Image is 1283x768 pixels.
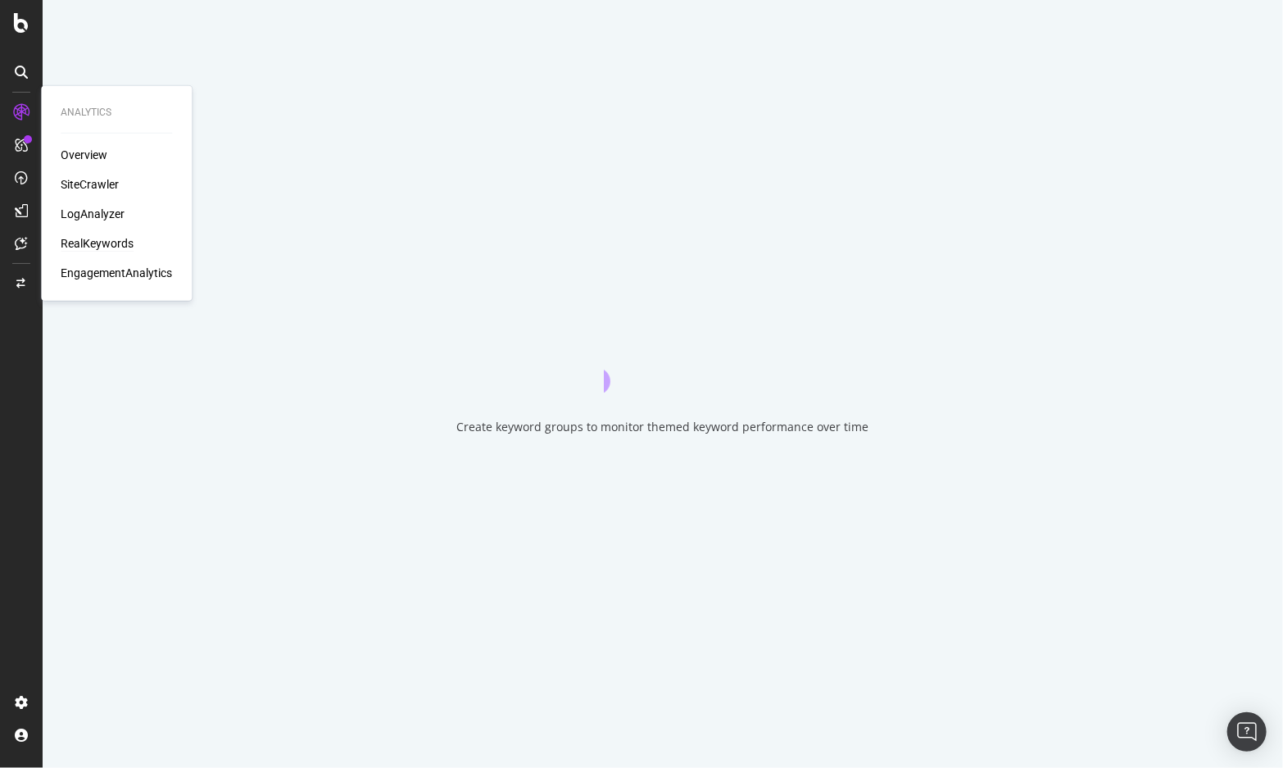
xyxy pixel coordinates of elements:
a: LogAnalyzer [61,206,125,222]
a: RealKeywords [61,235,134,252]
a: EngagementAnalytics [61,265,172,281]
div: Create keyword groups to monitor themed keyword performance over time [457,419,869,435]
div: Open Intercom Messenger [1227,712,1267,752]
div: animation [604,334,722,393]
a: SiteCrawler [61,176,119,193]
a: Overview [61,147,107,163]
div: Analytics [61,106,172,120]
